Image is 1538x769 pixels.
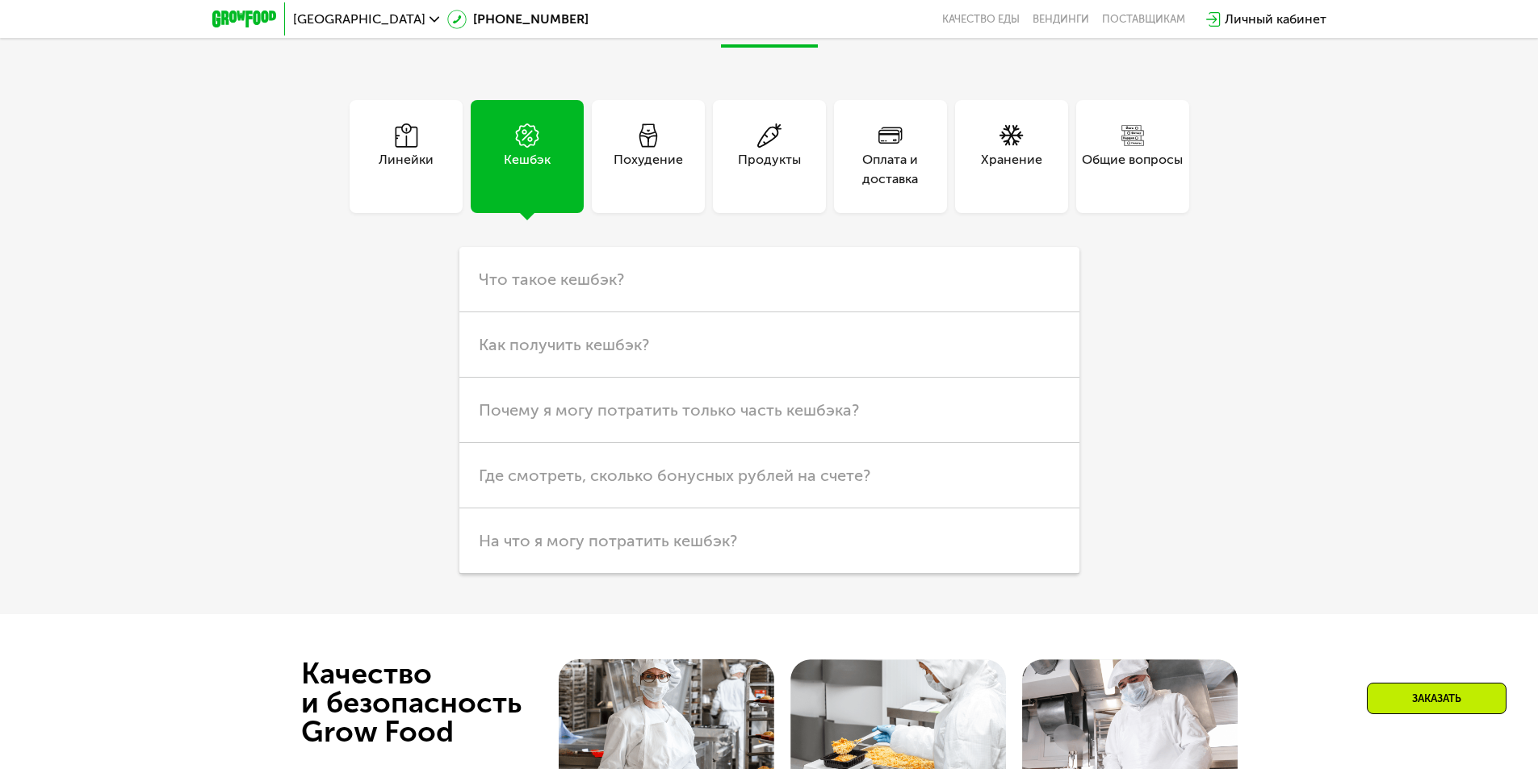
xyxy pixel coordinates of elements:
[834,150,947,189] div: Оплата и доставка
[479,531,737,550] span: На что я могу потратить кешбэк?
[942,13,1020,26] a: Качество еды
[293,13,425,26] span: [GEOGRAPHIC_DATA]
[379,150,434,189] div: Линейки
[614,150,683,189] div: Похудение
[1367,683,1507,714] div: Заказать
[1102,13,1185,26] div: поставщикам
[479,270,624,289] span: Что такое кешбэк?
[981,150,1042,189] div: Хранение
[479,466,870,485] span: Где смотреть, сколько бонусных рублей на счете?
[1033,13,1089,26] a: Вендинги
[447,10,589,29] a: [PHONE_NUMBER]
[479,400,859,420] span: Почему я могу потратить только часть кешбэка?
[738,150,801,189] div: Продукты
[301,659,581,746] div: Качество и безопасность Grow Food
[479,335,649,354] span: Как получить кешбэк?
[504,150,551,189] div: Кешбэк
[1082,150,1183,189] div: Общие вопросы
[1225,10,1326,29] div: Личный кабинет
